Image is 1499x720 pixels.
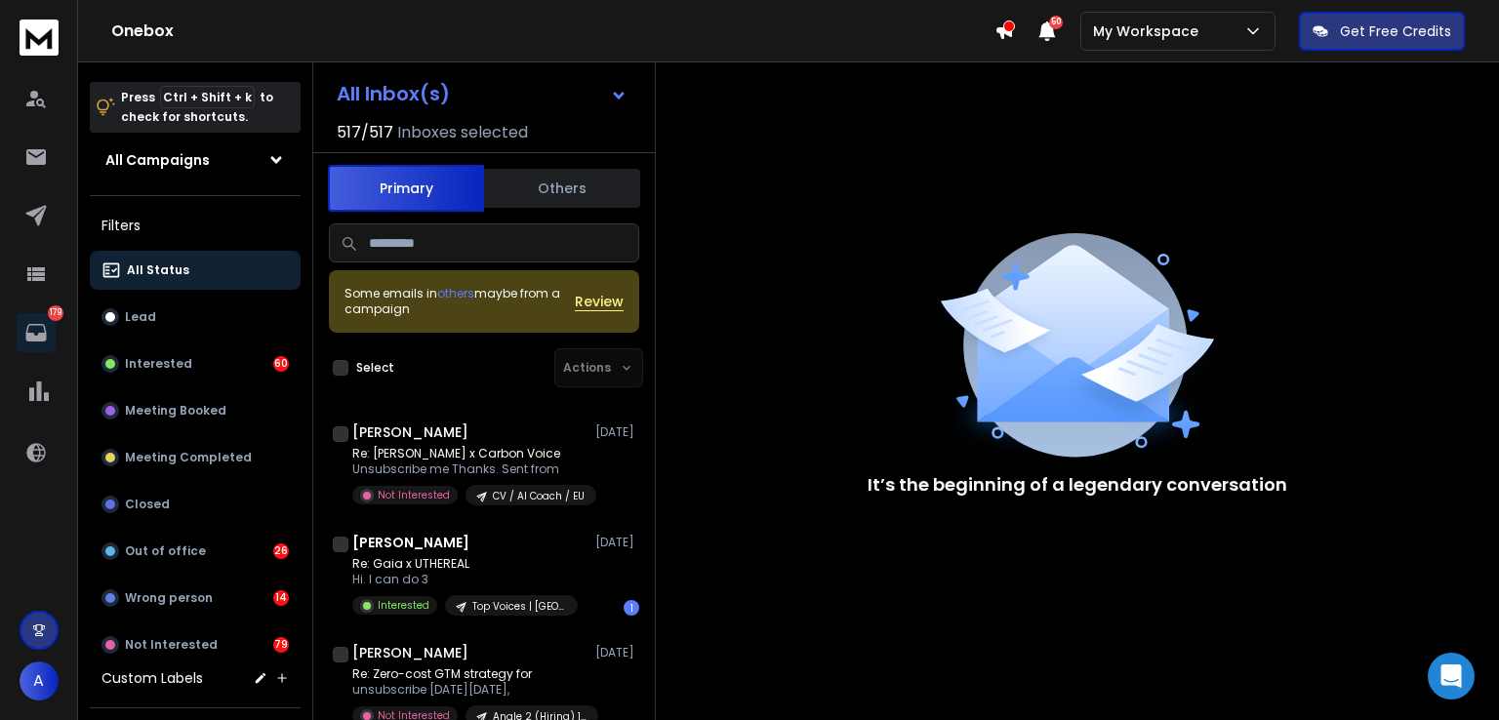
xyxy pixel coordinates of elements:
[125,450,252,465] p: Meeting Completed
[397,121,528,144] h3: Inboxes selected
[595,645,639,660] p: [DATE]
[90,391,301,430] button: Meeting Booked
[328,165,484,212] button: Primary
[352,556,578,572] p: Re: Gaia x UTHEREAL
[125,309,156,325] p: Lead
[352,422,468,442] h1: [PERSON_NAME]
[344,286,575,317] div: Some emails in maybe from a campaign
[352,666,587,682] p: Re: Zero-cost GTM strategy for
[101,668,203,688] h3: Custom Labels
[352,446,587,461] p: Re: [PERSON_NAME] x Carbon Voice
[90,438,301,477] button: Meeting Completed
[273,356,289,372] div: 60
[90,579,301,618] button: Wrong person14
[90,344,301,383] button: Interested60
[160,86,255,108] span: Ctrl + Shift + k
[624,600,639,616] div: 1
[90,251,301,290] button: All Status
[868,471,1287,499] p: It’s the beginning of a legendary conversation
[111,20,994,43] h1: Onebox
[493,489,585,503] p: CV / AI Coach / EU
[105,150,210,170] h1: All Campaigns
[1428,653,1475,700] div: Open Intercom Messenger
[90,485,301,524] button: Closed
[352,461,587,477] p: Unsubscribe me Thanks. Sent from
[125,356,192,372] p: Interested
[125,543,206,559] p: Out of office
[337,121,393,144] span: 517 / 517
[1049,16,1063,29] span: 50
[127,262,189,278] p: All Status
[90,298,301,337] button: Lead
[90,212,301,239] h3: Filters
[20,661,59,700] button: A
[17,313,56,352] a: 179
[321,74,643,113] button: All Inbox(s)
[90,140,301,180] button: All Campaigns
[90,532,301,571] button: Out of office26
[337,84,450,103] h1: All Inbox(s)
[352,643,468,662] h1: [PERSON_NAME]
[1340,21,1451,41] p: Get Free Credits
[273,590,289,606] div: 14
[121,88,273,127] p: Press to check for shortcuts.
[125,637,218,653] p: Not Interested
[595,535,639,550] p: [DATE]
[352,533,469,552] h1: [PERSON_NAME]
[378,488,450,502] p: Not Interested
[1299,12,1465,51] button: Get Free Credits
[125,497,170,512] p: Closed
[472,599,566,614] p: Top Voices | [GEOGRAPHIC_DATA]
[437,285,474,301] span: others
[378,598,429,613] p: Interested
[125,403,226,419] p: Meeting Booked
[575,292,624,311] button: Review
[125,590,213,606] p: Wrong person
[48,305,63,321] p: 179
[352,682,587,698] p: unsubscribe [DATE][DATE],
[484,167,640,210] button: Others
[356,360,394,376] label: Select
[20,20,59,56] img: logo
[352,572,578,587] p: Hi. I can do 3
[1093,21,1206,41] p: My Workspace
[90,625,301,664] button: Not Interested79
[595,424,639,440] p: [DATE]
[273,543,289,559] div: 26
[273,637,289,653] div: 79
